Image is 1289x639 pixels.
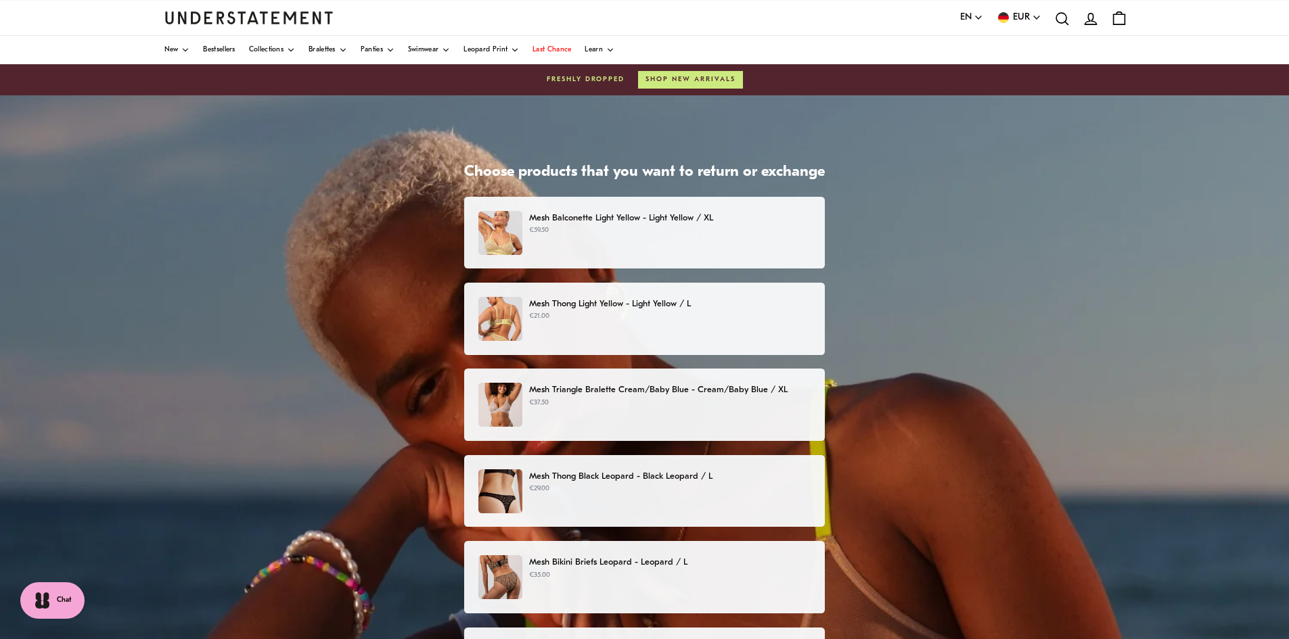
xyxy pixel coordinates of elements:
[463,47,507,53] span: Leopard Print
[529,211,811,225] p: Mesh Balconette Light Yellow - Light Yellow / XL
[478,469,522,513] img: mesh-thong-black-leopard-2.jpg
[547,74,625,85] span: Freshly dropped
[585,47,603,53] span: Learn
[361,36,394,64] a: Panties
[203,47,235,53] span: Bestsellers
[57,595,71,606] span: Chat
[533,47,571,53] span: Last Chance
[309,47,336,53] span: Bralettes
[464,163,825,183] h1: Choose products that you want to return or exchange
[1013,10,1030,25] span: EUR
[249,47,284,53] span: Collections
[960,10,983,25] button: EN
[529,383,811,397] p: Mesh Triangle Bralette Cream/Baby Blue - Cream/Baby Blue / XL
[203,36,235,64] a: Bestsellers
[408,36,450,64] a: Swimwear
[960,10,972,25] span: EN
[309,36,347,64] a: Bralettes
[529,570,811,581] p: €35.00
[529,469,811,483] p: Mesh Thong Black Leopard - Black Leopard / L
[478,211,522,255] img: LEME-BRA-017-19.jpg
[478,555,522,599] img: LEOM-BRF-002-470.jpg
[463,36,519,64] a: Leopard Print
[164,36,190,64] a: New
[533,36,571,64] a: Last Chance
[249,36,295,64] a: Collections
[408,47,438,53] span: Swimwear
[997,10,1041,25] button: EUR
[529,483,811,494] p: €29.00
[585,36,614,64] a: Learn
[478,297,522,341] img: LEME-STR-004-1.jpg
[638,71,743,89] button: Shop new arrivals
[478,383,522,427] img: CRAB-BRA-004_zalando_1-crop.jpg
[164,71,1125,89] a: Freshly droppedShop new arrivals
[529,555,811,569] p: Mesh Bikini Briefs Leopard - Leopard / L
[361,47,383,53] span: Panties
[20,582,85,619] button: Chat
[164,11,334,24] a: Understatement Homepage
[529,398,811,408] p: €37.50
[529,297,811,311] p: Mesh Thong Light Yellow - Light Yellow / L
[529,311,811,322] p: €21.00
[164,47,179,53] span: New
[529,225,811,236] p: €59.50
